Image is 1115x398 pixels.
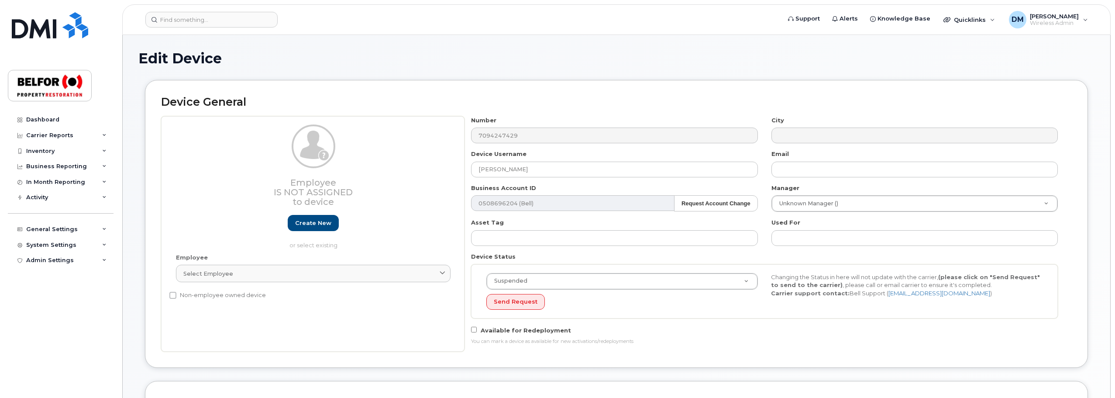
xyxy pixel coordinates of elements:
[176,241,451,249] p: or select existing
[888,290,990,297] a: [EMAIL_ADDRESS][DOMAIN_NAME]
[771,290,850,297] strong: Carrier support contact:
[471,253,516,261] label: Device Status
[471,327,477,332] input: Available for Redeployment
[764,273,1049,298] div: Changing the Status in here will not update with the carrier, , please call or email carrier to e...
[176,178,451,207] h3: Employee
[487,273,757,289] a: Suspended
[471,150,527,158] label: Device Username
[772,196,1057,211] a: Unknown Manager ()
[288,215,339,231] a: Create new
[161,96,1072,108] h2: Device General
[481,327,571,334] span: Available for Redeployment
[169,292,176,299] input: Non-employee owned device
[771,150,789,158] label: Email
[771,116,784,125] label: City
[471,338,1058,345] div: You can mark a device as available for new activations/redeployments
[681,200,750,207] strong: Request Account Change
[183,270,233,278] span: Select employee
[471,116,496,125] label: Number
[489,277,527,285] span: Suspended
[176,253,208,262] label: Employee
[176,265,451,282] a: Select employee
[169,290,266,301] label: Non-employee owned device
[274,187,353,197] span: Is not assigned
[771,218,800,227] label: Used For
[293,197,334,207] span: to device
[774,200,838,208] span: Unknown Manager ()
[138,51,1094,66] h1: Edit Device
[674,195,758,211] button: Request Account Change
[771,184,799,192] label: Manager
[471,218,504,227] label: Asset Tag
[486,294,545,310] button: Send Request
[471,184,536,192] label: Business Account ID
